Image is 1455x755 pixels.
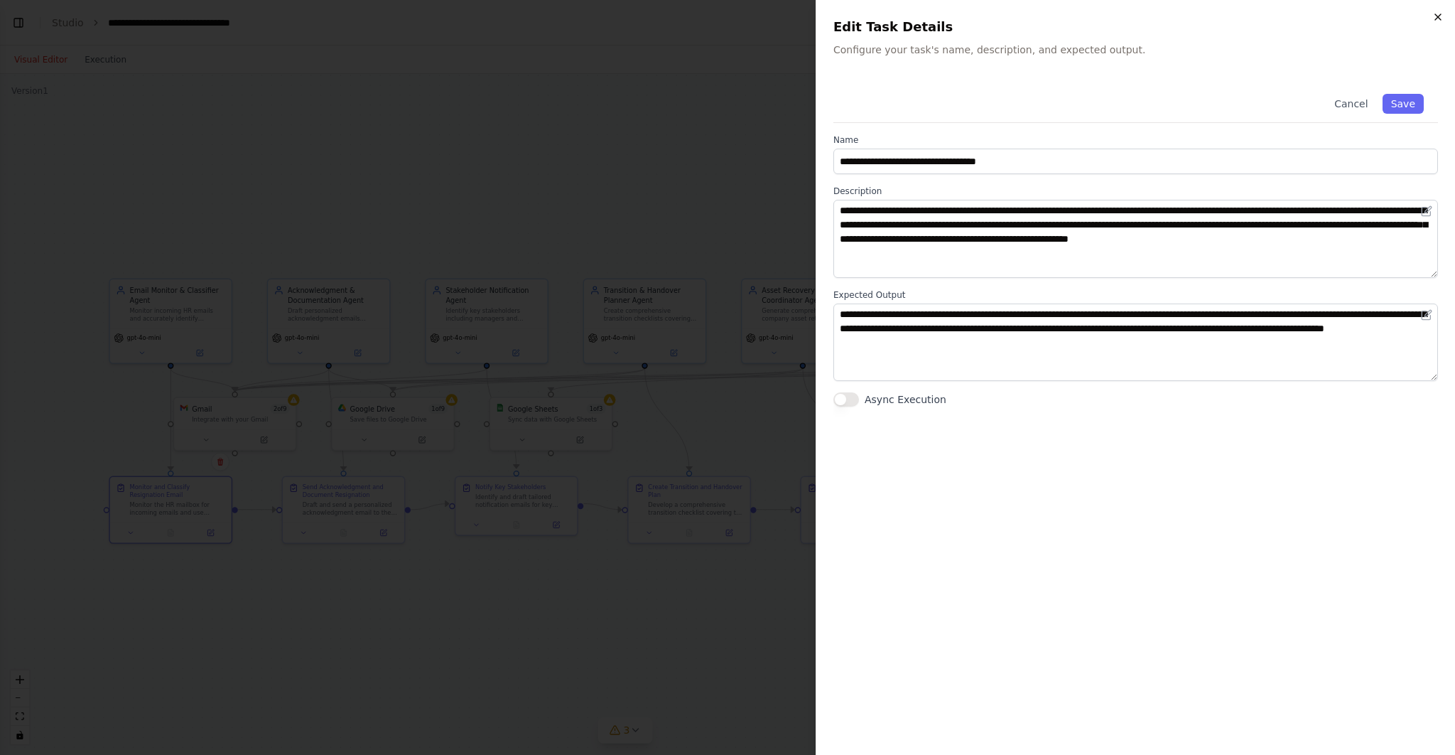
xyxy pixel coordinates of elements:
button: Save [1383,94,1424,114]
label: Expected Output [833,289,1438,301]
button: Cancel [1326,94,1376,114]
label: Name [833,134,1438,146]
label: Description [833,186,1438,197]
p: Configure your task's name, description, and expected output. [833,43,1438,57]
button: Open in editor [1418,306,1435,323]
button: Open in editor [1418,203,1435,220]
label: Async Execution [865,392,946,407]
h2: Edit Task Details [833,17,1438,37]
